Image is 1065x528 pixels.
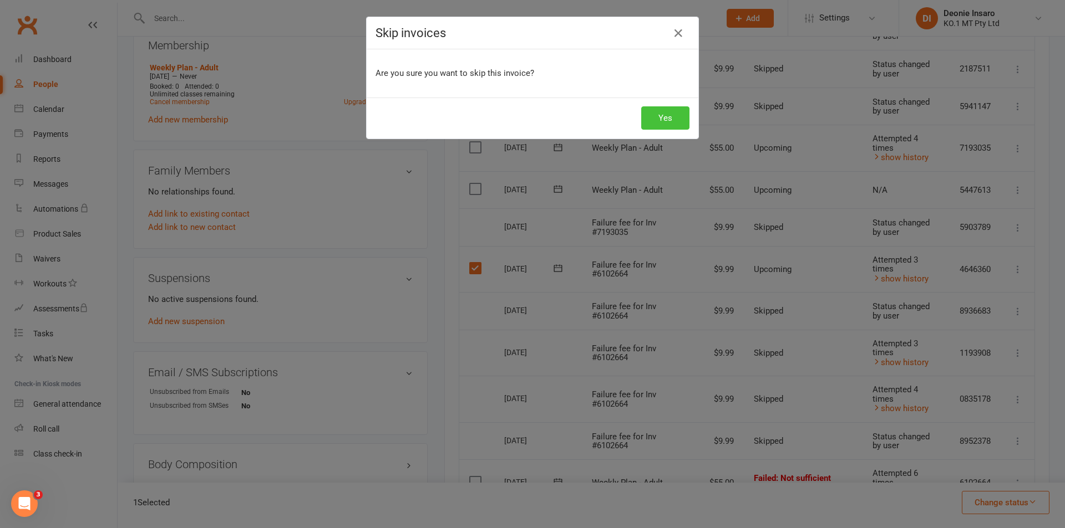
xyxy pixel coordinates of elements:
span: 3 [34,490,43,499]
button: Yes [641,106,689,130]
iframe: Intercom live chat [11,490,38,517]
h4: Skip invoices [376,26,689,40]
button: Close [670,24,687,42]
span: Are you sure you want to skip this invoice? [376,68,534,78]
